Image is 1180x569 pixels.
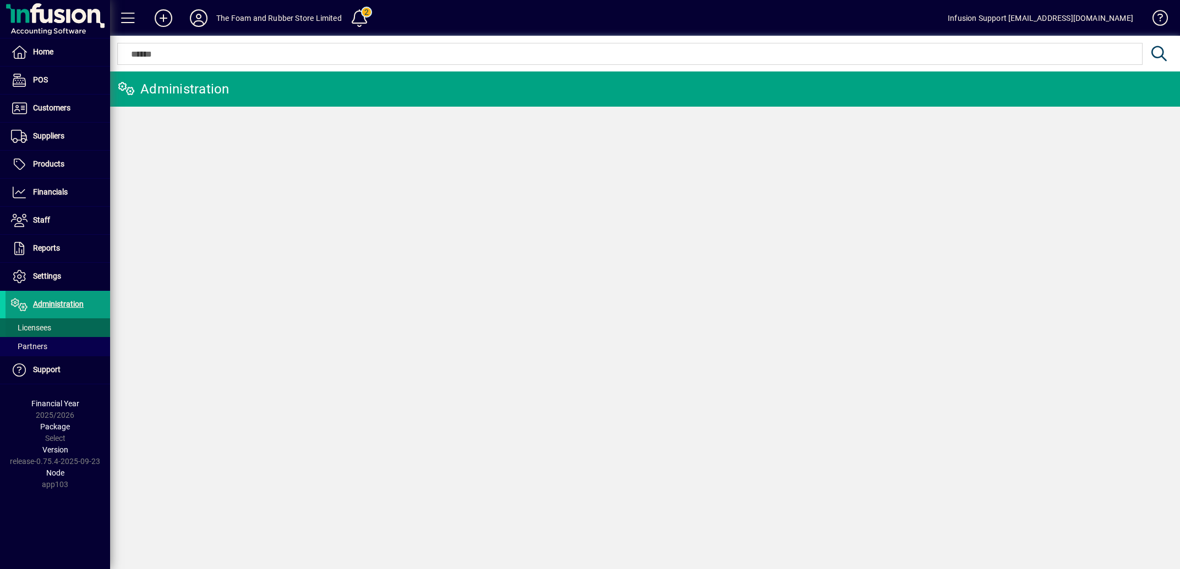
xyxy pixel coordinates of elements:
[42,445,68,454] span: Version
[33,159,64,168] span: Products
[33,244,60,252] span: Reports
[46,468,64,477] span: Node
[6,235,110,262] a: Reports
[33,365,61,374] span: Support
[146,8,181,28] button: Add
[6,318,110,337] a: Licensees
[33,103,70,112] span: Customers
[33,131,64,140] span: Suppliers
[33,47,53,56] span: Home
[6,151,110,178] a: Products
[6,179,110,206] a: Financials
[33,272,61,280] span: Settings
[31,399,79,408] span: Financial Year
[33,300,84,308] span: Administration
[6,38,110,66] a: Home
[6,207,110,234] a: Staff
[33,75,48,84] span: POS
[6,337,110,356] a: Partners
[11,323,51,332] span: Licensees
[33,216,50,224] span: Staff
[6,67,110,94] a: POS
[33,187,68,196] span: Financials
[6,123,110,150] a: Suppliers
[216,9,342,27] div: The Foam and Rubber Store Limited
[6,263,110,290] a: Settings
[6,95,110,122] a: Customers
[1144,2,1166,38] a: Knowledge Base
[118,80,230,98] div: Administration
[181,8,216,28] button: Profile
[948,9,1133,27] div: Infusion Support [EMAIL_ADDRESS][DOMAIN_NAME]
[40,422,70,431] span: Package
[11,342,47,351] span: Partners
[6,356,110,384] a: Support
